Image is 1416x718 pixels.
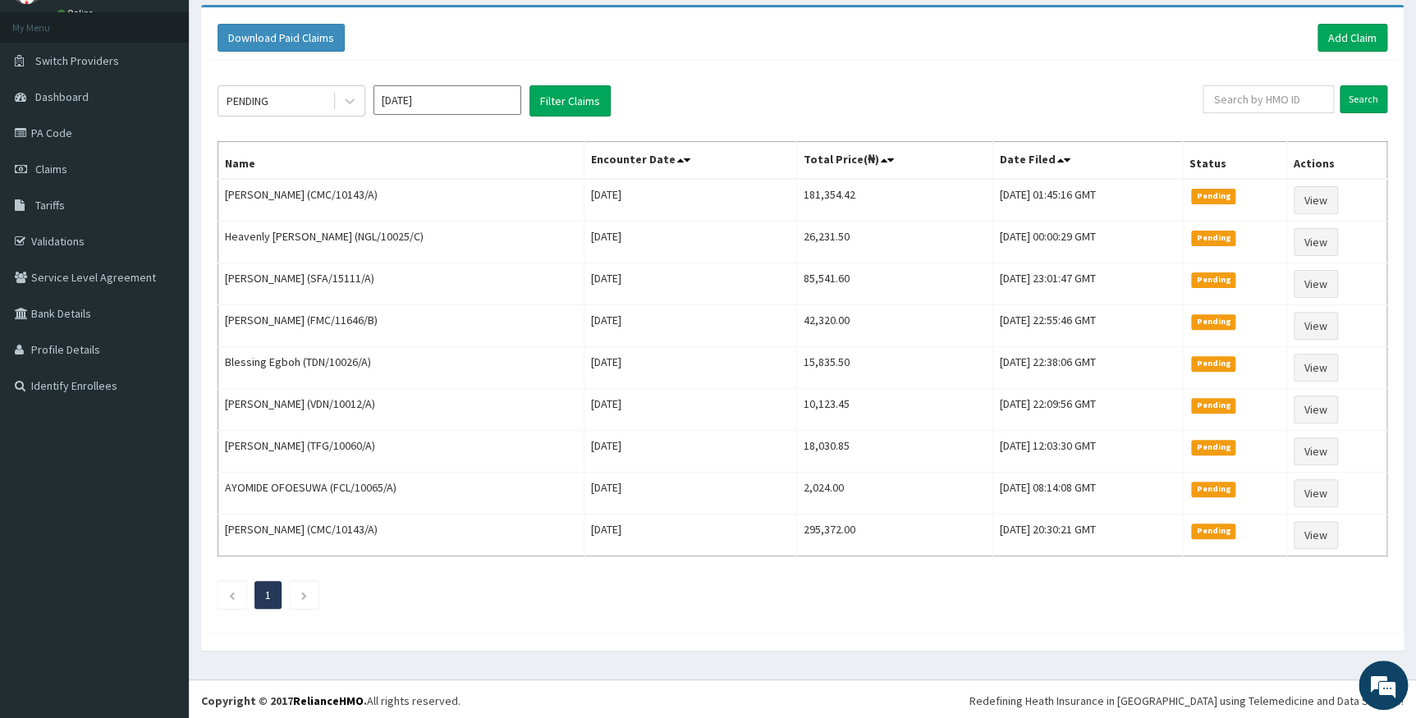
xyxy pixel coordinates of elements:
[201,693,367,708] strong: Copyright © 2017 .
[265,588,271,602] a: Page 1 is your current page
[35,162,67,176] span: Claims
[1191,356,1236,371] span: Pending
[584,514,796,556] td: [DATE]
[993,473,1183,514] td: [DATE] 08:14:08 GMT
[584,473,796,514] td: [DATE]
[993,179,1183,222] td: [DATE] 01:45:16 GMT
[227,93,268,109] div: PENDING
[30,82,66,123] img: d_794563401_company_1708531726252_794563401
[218,222,584,263] td: Heavenly [PERSON_NAME] (NGL/10025/C)
[35,198,65,213] span: Tariffs
[293,693,364,708] a: RelianceHMO
[85,92,276,113] div: Chat with us now
[796,142,992,180] th: Total Price(₦)
[1340,85,1387,113] input: Search
[796,389,992,431] td: 10,123.45
[993,222,1183,263] td: [DATE] 00:00:29 GMT
[796,473,992,514] td: 2,024.00
[1191,189,1236,204] span: Pending
[1191,524,1236,538] span: Pending
[584,222,796,263] td: [DATE]
[584,263,796,305] td: [DATE]
[993,431,1183,473] td: [DATE] 12:03:30 GMT
[218,514,584,556] td: [PERSON_NAME] (CMC/10143/A)
[796,222,992,263] td: 26,231.50
[218,389,584,431] td: [PERSON_NAME] (VDN/10012/A)
[218,305,584,347] td: [PERSON_NAME] (FMC/11646/B)
[1294,270,1338,298] a: View
[373,85,521,115] input: Select Month and Year
[1294,228,1338,256] a: View
[796,263,992,305] td: 85,541.60
[796,347,992,389] td: 15,835.50
[969,693,1404,709] div: Redefining Heath Insurance in [GEOGRAPHIC_DATA] using Telemedicine and Data Science!
[1294,312,1338,340] a: View
[796,305,992,347] td: 42,320.00
[993,305,1183,347] td: [DATE] 22:55:46 GMT
[796,431,992,473] td: 18,030.85
[796,514,992,556] td: 295,372.00
[218,263,584,305] td: [PERSON_NAME] (SFA/15111/A)
[993,263,1183,305] td: [DATE] 23:01:47 GMT
[1294,396,1338,423] a: View
[584,179,796,222] td: [DATE]
[218,24,345,52] button: Download Paid Claims
[584,305,796,347] td: [DATE]
[993,347,1183,389] td: [DATE] 22:38:06 GMT
[584,431,796,473] td: [DATE]
[269,8,309,48] div: Minimize live chat window
[218,473,584,514] td: AYOMIDE OFOESUWA (FCL/10065/A)
[8,448,313,505] textarea: Type your message and hit 'Enter'
[1294,521,1338,549] a: View
[1191,314,1236,329] span: Pending
[300,588,308,602] a: Next page
[993,142,1183,180] th: Date Filed
[57,7,97,19] a: Online
[1294,354,1338,382] a: View
[1191,440,1236,455] span: Pending
[35,89,89,104] span: Dashboard
[228,588,236,602] a: Previous page
[1294,479,1338,507] a: View
[1191,272,1236,287] span: Pending
[1191,398,1236,413] span: Pending
[218,431,584,473] td: [PERSON_NAME] (TFG/10060/A)
[1203,85,1334,113] input: Search by HMO ID
[1286,142,1386,180] th: Actions
[218,179,584,222] td: [PERSON_NAME] (CMC/10143/A)
[1294,186,1338,214] a: View
[796,179,992,222] td: 181,354.42
[1317,24,1387,52] a: Add Claim
[584,389,796,431] td: [DATE]
[35,53,119,68] span: Switch Providers
[529,85,611,117] button: Filter Claims
[584,347,796,389] td: [DATE]
[218,347,584,389] td: Blessing Egboh (TDN/10026/A)
[1191,231,1236,245] span: Pending
[993,389,1183,431] td: [DATE] 22:09:56 GMT
[1294,437,1338,465] a: View
[218,142,584,180] th: Name
[1191,482,1236,496] span: Pending
[584,142,796,180] th: Encounter Date
[1182,142,1286,180] th: Status
[993,514,1183,556] td: [DATE] 20:30:21 GMT
[95,207,227,373] span: We're online!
